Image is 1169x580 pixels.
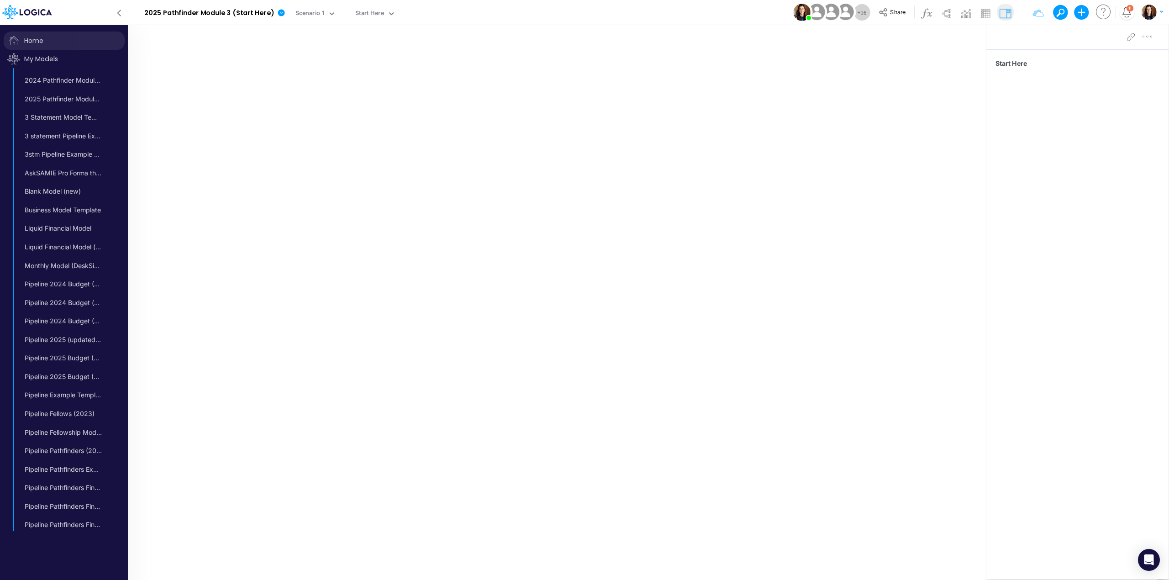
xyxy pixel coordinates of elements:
[18,129,104,143] a: 3 statement Pipeline Example Template (copy) [DATE]T18:26:29UTC
[18,462,104,477] a: Pipeline Pathfinders Example
[18,406,104,421] a: Pipeline Fellows (2023)
[4,50,127,68] span: Click to sort models list by update time order
[18,369,104,384] a: Pipeline 2025 Budget (Approved) (fixed)
[18,499,104,514] a: Pipeline Pathfinders Finance Module Template (2024) (copy) [DATE]T20:22:30UTC
[355,9,384,19] div: Start Here
[1128,6,1132,10] div: 11 unread items
[821,2,841,22] img: User Image Icon
[1122,7,1132,17] a: Notifications
[18,295,104,310] a: Pipeline 2024 Budget (archive)
[18,332,104,347] a: Pipeline 2025 (updated [DATE] with cash forecast)
[4,32,125,50] span: Home
[835,2,856,22] img: User Image Icon
[18,166,104,180] a: AskSAMIE Pro Forma through 2027
[793,4,811,21] img: User Image Icon
[18,147,104,162] a: 3stm Pipeline Example Template (copy) [DATE]T18:34:54UTC
[18,443,104,458] a: Pipeline Pathfinders (2023)
[18,351,104,365] a: Pipeline 2025 Budget (Approved)
[18,258,104,273] a: Monthly Model (DeskSides)
[18,425,104,440] a: Pipeline Fellowship Module 3 Template (new)
[18,73,104,88] a: 2024 Pathfinder Module 3 (Start Here)
[18,314,104,328] a: Pipeline 2024 Budget (Board Approved)
[18,92,104,106] a: 2025 Pathfinder Module 3 (Start Here)
[18,203,104,217] a: Business Model Template
[18,388,104,402] a: Pipeline Example Template
[857,10,866,16] span: + 16
[995,58,1163,68] span: Start Here
[806,2,827,22] img: User Image Icon
[18,221,104,236] a: Liquid Financial Model
[144,9,274,17] b: 2025 Pathfinder Module 3 (Start Here)
[18,110,104,125] a: 3 Statement Model Template (new)
[995,75,1169,202] iframe: FastComments
[18,277,104,291] a: Pipeline 2024 Budget (2023 COA version)
[18,480,104,495] a: Pipeline Pathfinders Finance Module Template
[874,5,912,20] button: Share
[18,517,104,532] a: Pipeline Pathfinders Finance Module Template (DeskSides)
[18,184,104,199] a: Blank Model (new)
[1138,549,1160,571] div: Open Intercom Messenger
[18,240,104,254] a: Liquid Financial Model (extended)
[890,8,906,15] span: Share
[295,9,325,19] div: Scenario 1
